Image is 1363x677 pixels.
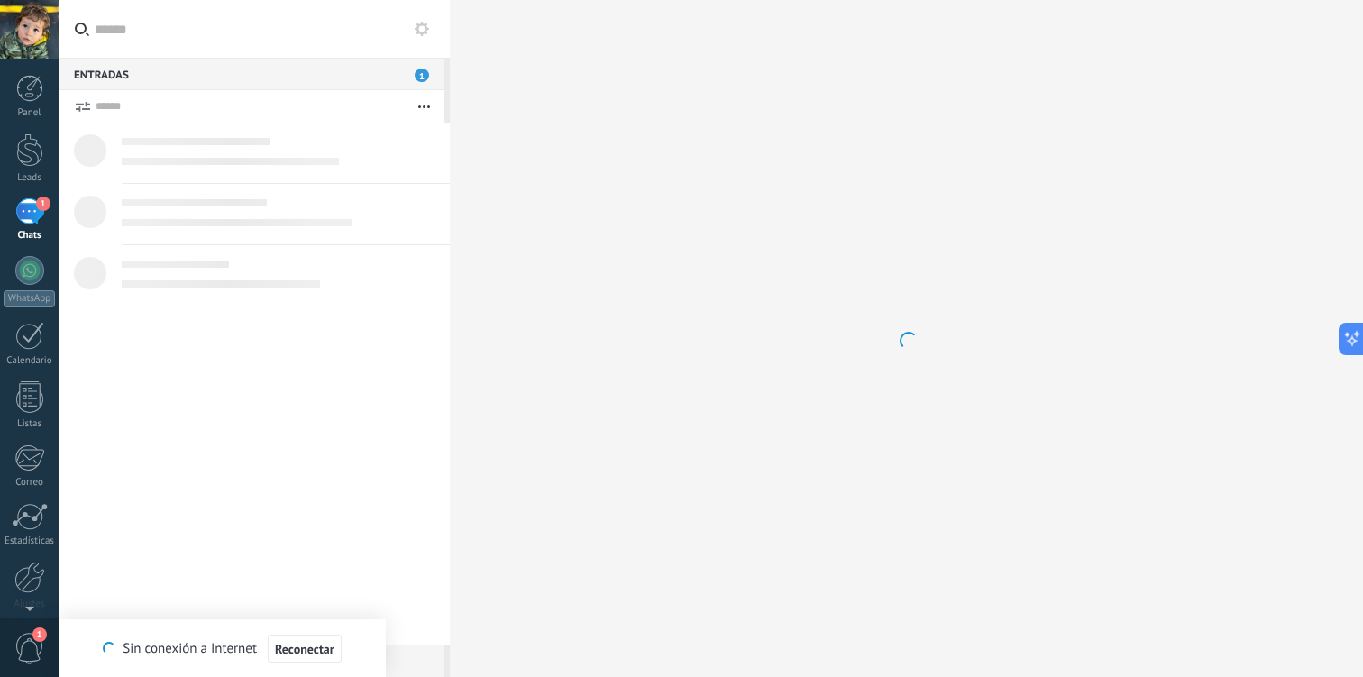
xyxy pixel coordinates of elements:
[32,627,47,642] span: 1
[4,535,56,547] div: Estadísticas
[4,477,56,489] div: Correo
[4,107,56,119] div: Panel
[4,355,56,367] div: Calendario
[415,69,429,82] span: 1
[4,418,56,430] div: Listas
[268,635,342,663] button: Reconectar
[36,197,50,211] span: 1
[4,172,56,184] div: Leads
[59,58,444,90] div: Entradas
[275,643,334,655] span: Reconectar
[4,290,55,307] div: WhatsApp
[103,634,341,663] div: Sin conexión a Internet
[405,90,444,123] button: Más
[4,230,56,242] div: Chats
